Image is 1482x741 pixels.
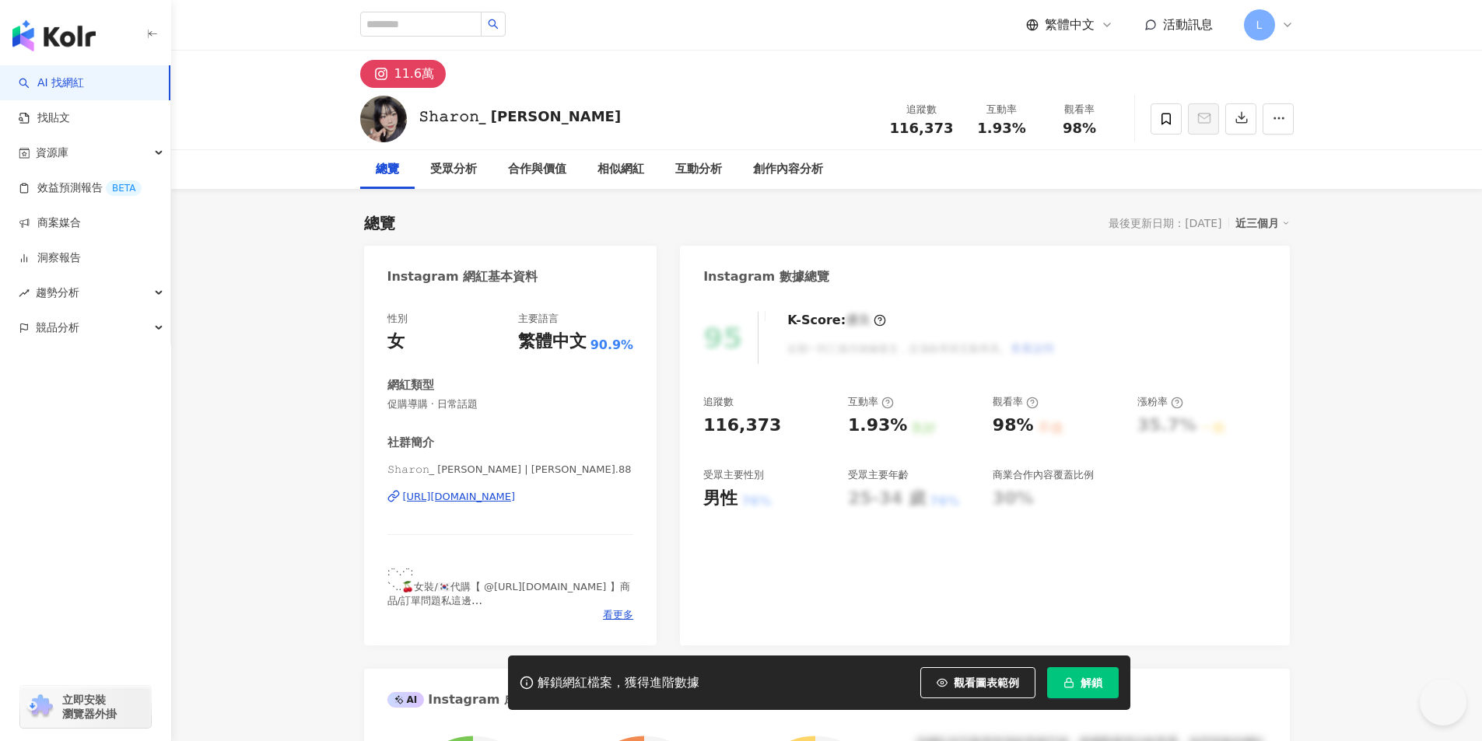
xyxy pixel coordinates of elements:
a: searchAI 找網紅 [19,75,84,91]
div: 受眾主要年齡 [848,468,909,482]
div: 1.93% [848,414,907,438]
div: 最後更新日期：[DATE] [1109,217,1221,229]
div: 商業合作內容覆蓋比例 [993,468,1094,482]
button: 解鎖 [1047,667,1119,698]
a: 商案媒合 [19,215,81,231]
span: 116,373 [890,120,954,136]
span: 活動訊息 [1163,17,1213,32]
div: 追蹤數 [703,395,734,409]
div: Instagram 網紅基本資料 [387,268,538,285]
span: search [488,19,499,30]
div: 女 [387,330,405,354]
div: 近三個月 [1235,213,1290,233]
div: 觀看率 [1050,102,1109,117]
div: 受眾主要性別 [703,468,764,482]
a: [URL][DOMAIN_NAME] [387,490,634,504]
div: 總覽 [364,212,395,234]
div: 總覽 [376,160,399,179]
button: 觀看圖表範例 [920,667,1035,698]
div: 社群簡介 [387,435,434,451]
img: KOL Avatar [360,96,407,142]
div: 11.6萬 [394,63,435,85]
a: 效益預測報告BETA [19,180,142,196]
img: logo [12,20,96,51]
div: 受眾分析 [430,160,477,179]
span: 𝚂𝚑𝚊𝚛𝚘𝚗_ [PERSON_NAME] | [PERSON_NAME].88 [387,463,634,477]
div: 116,373 [703,414,781,438]
div: 漲粉率 [1137,395,1183,409]
span: 解鎖 [1081,676,1102,689]
span: 看更多 [603,608,633,622]
a: 找貼文 [19,110,70,126]
span: 98% [1063,121,1096,136]
span: 趨勢分析 [36,275,79,310]
div: 網紅類型 [387,377,434,393]
div: 𝚂𝚑𝚊𝚛𝚘𝚗_ [PERSON_NAME] [419,107,622,126]
span: 立即安裝 瀏覽器外掛 [62,693,117,721]
div: [URL][DOMAIN_NAME] [403,490,516,504]
span: :¨·.·¨: `·..🍒女裝/🇰🇷代購【 @[URL][DOMAIN_NAME] 】商品/訂單問題私這邊 :¨·.·¨: `·..🎀 不讓你們踩雷的好物開團：免膠睫毛團ing 下面連結找到你要... [387,566,630,648]
div: 相似網紅 [597,160,644,179]
img: chrome extension [25,694,55,719]
div: Instagram 數據總覽 [703,268,829,285]
div: 追蹤數 [890,102,954,117]
div: 解鎖網紅檔案，獲得進階數據 [538,675,699,691]
button: 11.6萬 [360,60,447,88]
span: 資源庫 [36,135,68,170]
span: L [1256,16,1263,33]
div: 繁體中文 [518,330,587,354]
a: chrome extension立即安裝 瀏覽器外掛 [20,686,151,728]
div: 主要語言 [518,312,559,326]
span: 90.9% [590,337,634,354]
div: 性別 [387,312,408,326]
div: 互動分析 [675,160,722,179]
div: 創作內容分析 [753,160,823,179]
span: 促購導購 · 日常話題 [387,397,634,411]
div: 男性 [703,487,737,511]
a: 洞察報告 [19,250,81,266]
span: 競品分析 [36,310,79,345]
span: 1.93% [977,121,1025,136]
div: 98% [993,414,1034,438]
span: 繁體中文 [1045,16,1095,33]
span: rise [19,288,30,299]
div: 互動率 [848,395,894,409]
div: 互動率 [972,102,1032,117]
div: 合作與價值 [508,160,566,179]
div: K-Score : [787,312,886,329]
span: 觀看圖表範例 [954,676,1019,689]
div: 觀看率 [993,395,1039,409]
